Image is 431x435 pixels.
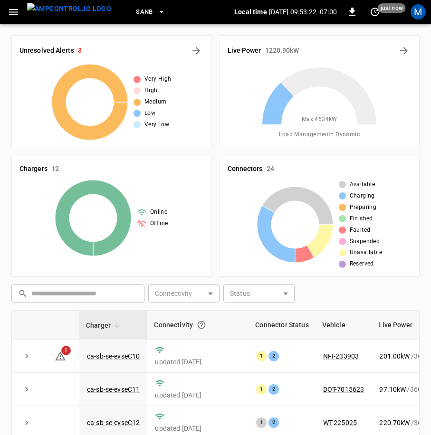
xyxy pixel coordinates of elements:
[19,382,34,397] button: expand row
[350,226,371,235] span: Faulted
[316,311,372,340] th: Vehicle
[379,418,410,427] p: 220.70 kW
[350,203,377,212] span: Preparing
[144,97,166,107] span: Medium
[350,259,374,269] span: Reserved
[265,46,299,56] h6: 1220.90 kW
[234,7,267,17] p: Local time
[189,43,204,58] button: All Alerts
[19,164,48,174] h6: Chargers
[256,351,267,361] div: 1
[51,164,59,174] h6: 12
[136,7,153,18] span: SanB
[323,419,357,426] a: WT-225025
[228,46,261,56] h6: Live Power
[27,3,111,15] img: ampcontrol.io logo
[132,3,169,21] button: SanB
[378,3,406,13] span: just now
[350,180,375,189] span: Available
[350,248,382,257] span: Unavailable
[269,7,337,17] p: [DATE] 09:53:22 -07:00
[279,130,360,140] span: Load Management = Dynamic
[350,237,380,246] span: Suspended
[268,384,279,395] div: 2
[350,191,375,201] span: Charging
[19,46,74,56] h6: Unresolved Alerts
[78,46,82,56] h6: 3
[154,316,242,333] div: Connectivity
[228,164,263,174] h6: Connectors
[350,214,373,224] span: Finished
[61,346,71,355] span: 1
[256,384,267,395] div: 1
[323,386,364,393] a: DOT-7015623
[155,390,241,400] p: updated [DATE]
[268,417,279,428] div: 2
[367,4,383,19] button: set refresh interval
[19,416,34,430] button: expand row
[144,109,155,118] span: Low
[55,351,66,359] a: 1
[193,316,210,333] button: Connection between the charger and our software.
[86,320,123,331] span: Charger
[150,208,167,217] span: Online
[144,120,169,130] span: Very Low
[249,311,315,340] th: Connector Status
[396,43,412,58] button: Energy Overview
[379,385,406,394] p: 97.10 kW
[150,219,168,228] span: Offline
[302,115,337,124] span: Max. 4634 kW
[379,351,410,361] p: 201.00 kW
[87,419,140,426] a: ca-sb-se-evseC12
[19,349,34,363] button: expand row
[87,352,140,360] a: ca-sb-se-evseC10
[155,357,241,367] p: updated [DATE]
[155,424,241,433] p: updated [DATE]
[411,4,426,19] div: profile-icon
[323,352,359,360] a: NFI-233903
[268,351,279,361] div: 2
[144,75,172,84] span: Very High
[87,386,140,393] a: ca-sb-se-evseC11
[144,86,158,95] span: High
[256,417,267,428] div: 1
